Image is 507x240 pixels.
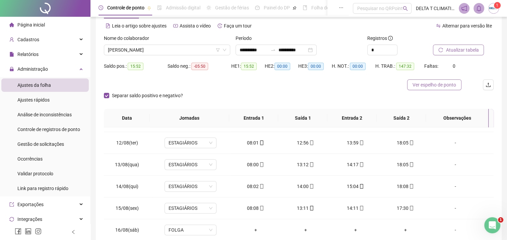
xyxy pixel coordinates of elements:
[17,97,50,103] span: Ajustes rápidos
[436,183,475,190] div: -
[17,186,68,191] span: Link para registro rápido
[461,5,467,11] span: notification
[286,161,325,168] div: 13:12
[498,217,503,223] span: 1
[359,140,364,145] span: mobile
[286,204,325,212] div: 13:11
[407,79,461,90] button: Ver espelho de ponto
[496,3,498,8] span: 1
[336,139,375,146] div: 13:59
[236,226,275,234] div: +
[408,184,414,189] span: mobile
[259,206,264,211] span: mobile
[17,156,43,162] span: Ocorrências
[255,5,260,10] span: dashboard
[446,46,479,54] span: Atualizar tabela
[173,23,178,28] span: youtube
[169,181,212,191] span: ESTAGIÁRIOS
[308,63,324,70] span: 00:00
[309,206,314,211] span: mobile
[169,203,212,213] span: ESTAGIÁRIOS
[35,228,42,235] span: instagram
[9,67,14,71] span: lock
[224,23,252,28] span: Faça um tour
[442,23,492,28] span: Alternar para versão lite
[350,63,366,70] span: 00:00
[104,109,150,127] th: Data
[293,6,297,10] span: pushpin
[217,23,222,28] span: history
[241,63,257,70] span: 15:52
[116,140,138,145] span: 12/08(ter)
[191,63,208,70] span: -05:50
[115,162,139,167] span: 13/08(qua)
[108,45,226,55] span: DANIELLE OLIVEIRA COSTA
[286,183,325,190] div: 14:00
[180,23,211,28] span: Assista o vídeo
[216,48,220,52] span: filter
[25,228,31,235] span: linkedin
[9,37,14,42] span: user-add
[17,112,72,117] span: Análise de inconsistências
[17,66,48,72] span: Administração
[168,62,231,70] div: Saldo neg.:
[386,139,425,146] div: 18:05
[169,225,212,235] span: FOLGA
[436,161,475,168] div: -
[486,82,491,87] span: upload
[104,62,168,70] div: Saldo pos.:
[17,171,53,176] span: Validar protocolo
[298,62,332,70] div: HE 3:
[150,109,229,127] th: Jornadas
[408,206,414,211] span: mobile
[17,52,39,57] span: Relatórios
[71,230,76,234] span: left
[236,35,256,42] label: Período
[116,205,139,211] span: 15/08(sex)
[367,35,393,42] span: Registros
[223,48,227,52] span: down
[359,162,364,167] span: mobile
[436,226,475,234] div: -
[17,217,42,222] span: Integrações
[436,23,441,28] span: swap
[109,92,186,99] span: Separar saldo positivo e negativo?
[169,138,212,148] span: ESTAGIÁRIOS
[286,139,325,146] div: 12:56
[264,5,290,10] span: Painel do DP
[107,5,144,10] span: Controle de ponto
[359,184,364,189] span: mobile
[106,23,110,28] span: file-text
[336,204,375,212] div: 14:11
[116,184,138,189] span: 14/08(qui)
[336,183,375,190] div: 15:04
[476,5,482,11] span: bell
[17,37,39,42] span: Cadastros
[236,204,275,212] div: 08:08
[403,6,408,11] span: search
[396,63,414,70] span: 147:32
[270,47,276,53] span: to
[309,162,314,167] span: mobile
[112,23,167,28] span: Leia o artigo sobre ajustes
[386,183,425,190] div: 18:08
[286,226,325,234] div: +
[303,5,307,10] span: book
[259,184,264,189] span: mobile
[336,226,375,234] div: +
[236,183,275,190] div: 08:02
[229,109,278,127] th: Entrada 1
[9,217,14,222] span: sync
[17,127,80,132] span: Controle de registros de ponto
[332,62,375,70] div: H. NOT.:
[259,162,264,167] span: mobile
[206,5,211,10] span: sun
[388,36,393,41] span: info-circle
[489,3,499,13] img: 1782
[408,162,414,167] span: mobile
[274,63,290,70] span: 00:00
[15,228,21,235] span: facebook
[408,140,414,145] span: mobile
[452,63,455,69] span: 0
[17,22,45,27] span: Página inicial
